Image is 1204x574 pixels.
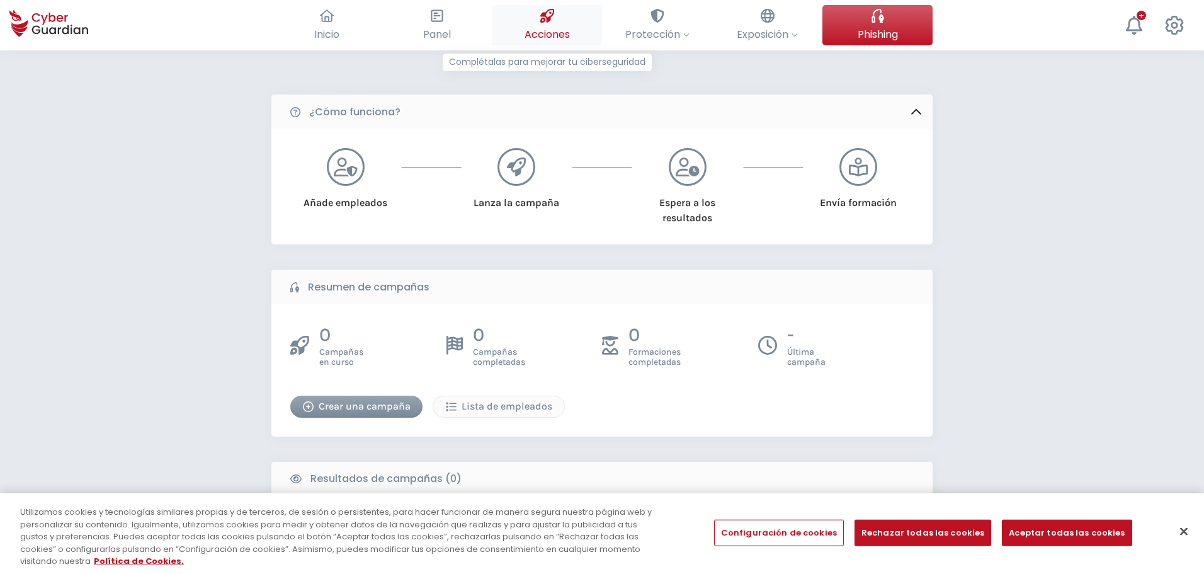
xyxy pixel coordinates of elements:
button: Phishing [822,5,933,45]
p: - [787,323,826,347]
button: Crear una campaña [290,396,423,418]
button: Rechazar todas las cookies [855,520,991,546]
button: Panel [382,5,492,45]
b: Resumen de campañas [308,280,429,295]
div: + [1137,11,1146,20]
button: AccionesComplétalas para mejorar tu ciberseguridad [492,5,602,45]
p: Complétalas para mejorar tu ciberseguridad [443,54,652,71]
button: Configuración de cookies, Abre el cuadro de diálogo del centro de preferencias. [714,520,844,546]
span: Phishing [858,26,898,42]
b: Resultados de campañas (0) [310,471,462,486]
div: Crear una campaña [300,399,413,414]
button: Cerrar [1170,518,1198,546]
div: Lanza la campaña [465,186,569,210]
button: Inicio [271,5,382,45]
div: Espera a los resultados [635,186,739,226]
div: Utilizamos cookies y tecnologías similares propias y de terceros, de sesión o persistentes, para ... [20,506,662,568]
b: ¿Cómo funciona? [309,105,400,120]
span: Formaciones completadas [628,347,681,367]
button: Aceptar todas las cookies [1002,520,1132,546]
span: Campañas completadas [473,347,525,367]
a: Más información sobre su privacidad, se abre en una nueva pestaña [94,555,184,567]
button: Exposición [712,5,822,45]
div: Añade empleados [293,186,397,210]
p: 0 [473,323,525,347]
span: Campañas en curso [319,347,363,367]
div: Envía formación [807,186,911,210]
span: Inicio [314,26,339,42]
button: Lista de empleados [433,396,565,418]
span: Última campaña [787,347,826,367]
div: Lista de empleados [443,399,555,414]
span: Panel [423,26,451,42]
p: 0 [319,323,363,347]
span: Exposición [737,26,798,42]
button: Protección [602,5,712,45]
span: Acciones [525,26,570,42]
p: 0 [628,323,681,347]
span: Protección [625,26,690,42]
